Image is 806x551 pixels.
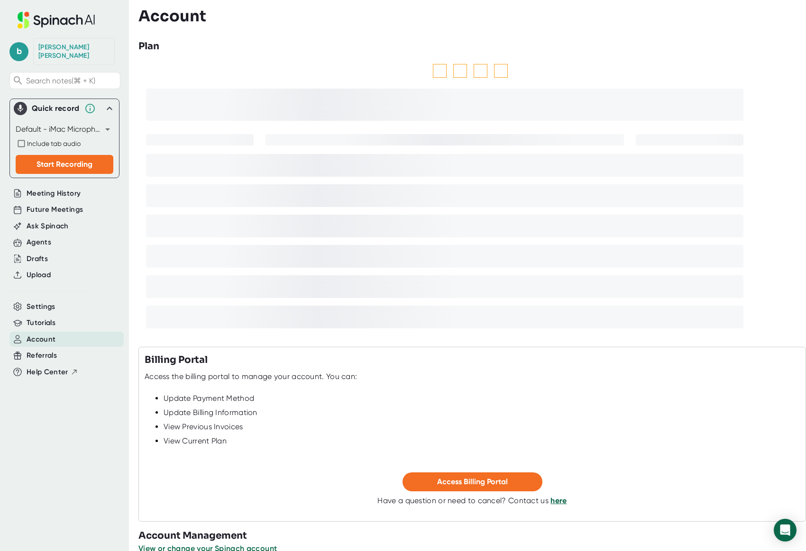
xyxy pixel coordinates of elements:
[138,39,159,54] h3: Plan
[27,350,57,361] button: Referrals
[145,372,357,381] div: Access the billing portal to manage your account. You can:
[27,188,81,199] button: Meeting History
[26,76,95,85] span: Search notes (⌘ + K)
[27,237,51,248] button: Agents
[164,394,800,403] div: Update Payment Method
[27,204,83,215] button: Future Meetings
[27,367,68,378] span: Help Center
[27,140,81,147] span: Include tab audio
[32,104,80,113] div: Quick record
[377,496,567,506] div: Have a question or need to cancel? Contact us
[27,253,48,264] button: Drafts
[27,270,51,280] button: Upload
[27,367,78,378] button: Help Center
[164,408,800,417] div: Update Billing Information
[27,221,69,232] button: Ask Spinach
[437,477,508,486] span: Access Billing Portal
[403,472,542,491] button: Access Billing Portal
[138,7,206,25] h3: Account
[145,353,208,367] h3: Billing Portal
[164,422,800,432] div: View Previous Invoices
[774,519,797,542] div: Open Intercom Messenger
[38,43,110,60] div: Brian Gant
[9,42,28,61] span: b
[27,301,55,312] button: Settings
[27,317,55,328] button: Tutorials
[37,160,92,169] span: Start Recording
[164,436,800,446] div: View Current Plan
[16,122,113,137] div: Default - iMac Microphone (Built-in)
[16,155,113,174] button: Start Recording
[550,496,567,505] a: here
[27,334,55,345] button: Account
[138,529,806,543] h3: Account Management
[14,99,115,118] div: Quick record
